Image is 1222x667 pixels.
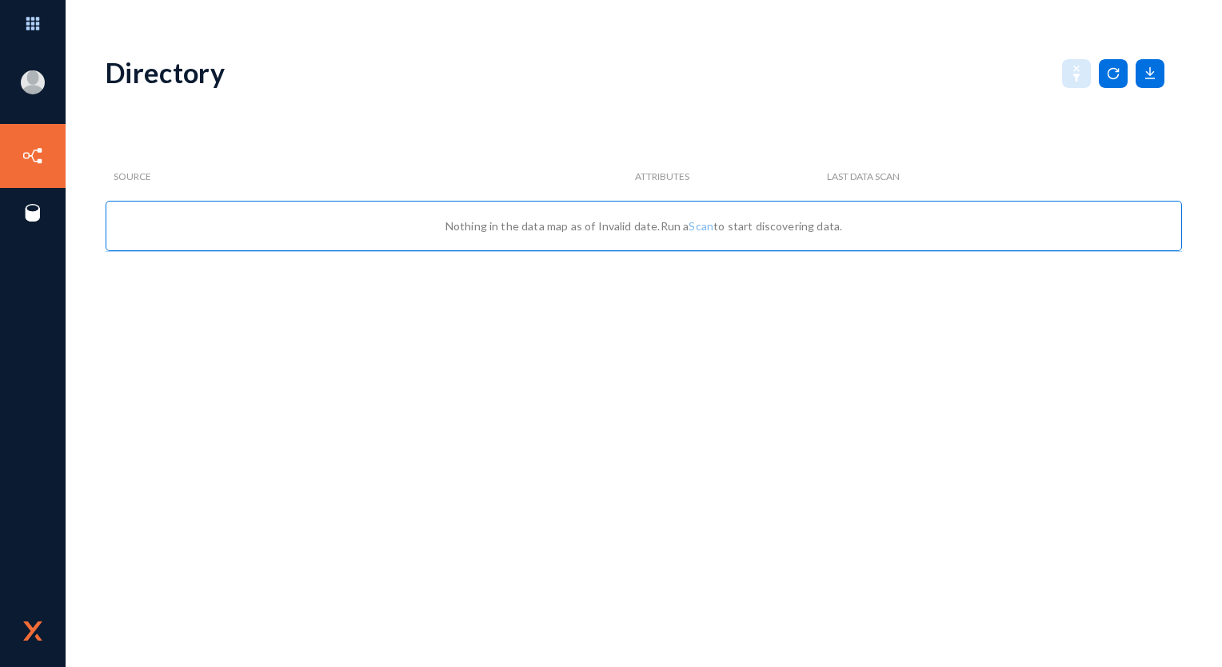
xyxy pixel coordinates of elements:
img: blank-profile-picture.png [21,70,45,94]
div: Directory [106,56,225,89]
a: Scan [689,219,713,233]
img: app launcher [9,6,57,41]
span: Source [114,171,151,182]
img: icon-sources.svg [21,201,45,225]
span: Attributes [635,171,689,182]
span: Last Data Scan [827,171,900,182]
span: Nothing in the data map as of Invalid date. Run a to start discovering data. [445,219,843,233]
img: icon-inventory.svg [21,144,45,168]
